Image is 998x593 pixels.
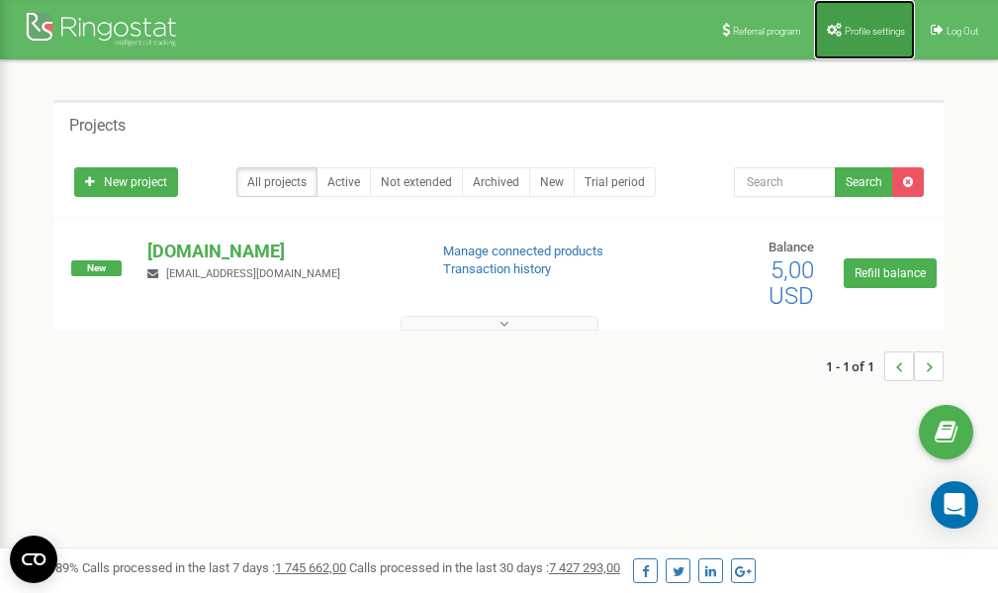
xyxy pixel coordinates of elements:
[826,351,884,381] span: 1 - 1 of 1
[275,560,346,575] u: 1 745 662,00
[462,167,530,197] a: Archived
[443,261,551,276] a: Transaction history
[835,167,893,197] button: Search
[443,244,603,258] a: Manage connected products
[236,167,318,197] a: All projects
[71,260,122,276] span: New
[733,26,801,37] span: Referral program
[844,258,937,288] a: Refill balance
[10,536,57,583] button: Open CMP widget
[769,256,814,310] span: 5,00 USD
[69,117,126,135] h5: Projects
[147,239,410,264] p: [DOMAIN_NAME]
[734,167,836,197] input: Search
[529,167,575,197] a: New
[947,26,978,37] span: Log Out
[769,240,814,254] span: Balance
[370,167,463,197] a: Not extended
[349,560,620,575] span: Calls processed in the last 30 days :
[166,267,340,280] span: [EMAIL_ADDRESS][DOMAIN_NAME]
[574,167,656,197] a: Trial period
[931,481,978,529] div: Open Intercom Messenger
[74,167,178,197] a: New project
[845,26,905,37] span: Profile settings
[82,560,346,575] span: Calls processed in the last 7 days :
[549,560,620,575] u: 7 427 293,00
[826,332,944,401] nav: ...
[317,167,371,197] a: Active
